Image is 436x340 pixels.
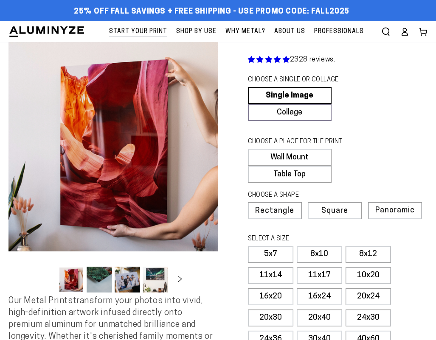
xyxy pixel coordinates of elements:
[37,270,56,289] button: Slide left
[248,104,332,121] a: Collage
[248,246,293,263] label: 5x7
[59,267,84,293] button: Load image 1 in gallery view
[248,191,352,200] legend: CHOOSE A SHAPE
[297,246,342,263] label: 8x10
[176,26,217,37] span: Shop By Use
[248,87,332,104] a: Single Image
[248,166,332,183] label: Table Top
[248,234,352,244] legend: SELECT A SIZE
[171,270,189,289] button: Slide right
[8,42,218,295] media-gallery: Gallery Viewer
[248,288,293,305] label: 16x20
[74,7,349,17] span: 25% off FALL Savings + Free Shipping - Use Promo Code: FALL2025
[255,207,294,215] span: Rectangle
[248,75,352,85] legend: CHOOSE A SINGLE OR COLLAGE
[297,288,342,305] label: 16x24
[270,21,309,42] a: About Us
[248,267,293,284] label: 11x14
[274,26,305,37] span: About Us
[115,267,140,293] button: Load image 3 in gallery view
[346,267,391,284] label: 10x20
[377,22,395,41] summary: Search our site
[248,309,293,326] label: 20x30
[297,309,342,326] label: 20x40
[297,267,342,284] label: 11x17
[248,137,352,147] legend: CHOOSE A PLACE FOR THE PRINT
[143,267,168,293] button: Load image 4 in gallery view
[172,21,221,42] a: Shop By Use
[248,149,332,166] label: Wall Mount
[346,288,391,305] label: 20x24
[8,25,85,38] img: Aluminyze
[314,26,364,37] span: Professionals
[346,309,391,326] label: 24x30
[321,207,348,215] span: Square
[105,21,172,42] a: Start Your Print
[310,21,368,42] a: Professionals
[87,267,112,293] button: Load image 2 in gallery view
[109,26,167,37] span: Start Your Print
[221,21,270,42] a: Why Metal?
[346,246,391,263] label: 8x12
[375,206,415,215] span: Panoramic
[225,26,265,37] span: Why Metal?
